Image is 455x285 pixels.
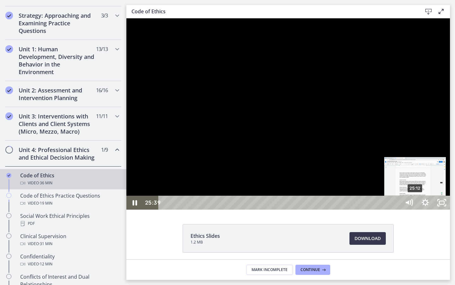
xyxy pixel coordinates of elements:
[246,265,293,275] button: Mark Incomplete
[19,112,96,135] h2: Unit 3: Interventions with Clients and Client Systems (Micro, Mezzo, Macro)
[20,240,119,248] div: Video
[191,240,220,245] span: 1.2 MB
[19,45,96,76] h2: Unit 1: Human Development, Diversity and Behavior in the Environment
[39,199,52,207] span: · 19 min
[101,12,108,19] span: 3 / 3
[191,232,220,240] span: Ethics Slides
[20,253,119,268] div: Confidentiality
[300,267,320,272] span: Continue
[20,172,119,187] div: Code of Ethics
[96,112,108,120] span: 11 / 11
[6,173,11,178] i: Completed
[295,265,330,275] button: Continue
[126,18,450,210] iframe: Video Lesson
[20,260,119,268] div: Video
[349,232,386,245] a: Download
[20,179,119,187] div: Video
[96,45,108,53] span: 13 / 13
[307,177,324,191] button: Unfullscreen
[5,112,13,120] i: Completed
[355,235,381,242] span: Download
[20,220,119,227] div: PDF
[131,8,412,15] h3: Code of Ethics
[291,177,307,191] button: Show settings menu
[5,86,13,94] i: Completed
[20,212,119,227] div: Social Work Ethical Principles
[20,199,119,207] div: Video
[252,267,288,272] span: Mark Incomplete
[19,12,96,35] h2: Strategy: Approaching and Examining Practice Questions
[274,177,291,191] button: Mute
[39,240,52,248] span: · 31 min
[19,146,96,161] h2: Unit 4: Professional Ethics and Ethical Decision Making
[39,260,52,268] span: · 12 min
[5,12,13,19] i: Completed
[19,86,96,102] h2: Unit 2: Assessment and Intervention Planning
[20,232,119,248] div: Clinical Supervision
[96,86,108,94] span: 16 / 16
[20,192,119,207] div: Code of Ethics Practice Questions
[39,179,52,187] span: · 36 min
[5,45,13,53] i: Completed
[101,146,108,154] span: 1 / 9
